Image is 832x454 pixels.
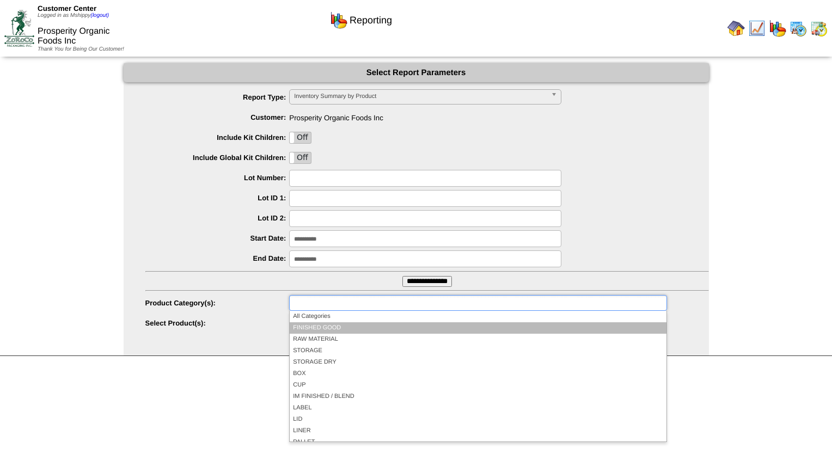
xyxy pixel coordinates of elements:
[145,93,290,101] label: Report Type:
[145,234,290,242] label: Start Date:
[290,414,666,425] li: LID
[727,20,745,37] img: home.gif
[290,132,311,143] label: Off
[38,13,109,19] span: Logged in as Mshippy
[289,152,311,164] div: OnOff
[330,11,347,29] img: graph.gif
[290,391,666,402] li: IM FINISHED / BLEND
[290,402,666,414] li: LABEL
[145,299,290,307] label: Product Category(s):
[38,4,96,13] span: Customer Center
[790,20,807,37] img: calendarprod.gif
[290,345,666,357] li: STORAGE
[145,194,290,202] label: Lot ID 1:
[290,437,666,448] li: PALLET
[769,20,786,37] img: graph.gif
[145,109,709,122] span: Prosperity Organic Foods Inc
[124,63,709,82] div: Select Report Parameters
[145,154,290,162] label: Include Global Kit Children:
[145,133,290,142] label: Include Kit Children:
[290,357,666,368] li: STORAGE DRY
[810,20,828,37] img: calendarinout.gif
[748,20,766,37] img: line_graph.gif
[294,90,547,103] span: Inventory Summary by Product
[290,425,666,437] li: LINER
[38,27,110,46] span: Prosperity Organic Foods Inc
[290,368,666,379] li: BOX
[290,152,311,163] label: Off
[290,334,666,345] li: RAW MATERIAL
[290,379,666,391] li: CUP
[90,13,109,19] a: (logout)
[145,174,290,182] label: Lot Number:
[350,15,392,26] span: Reporting
[145,113,290,121] label: Customer:
[38,46,124,52] span: Thank You for Being Our Customer!
[145,214,290,222] label: Lot ID 2:
[289,132,311,144] div: OnOff
[4,10,34,46] img: ZoRoCo_Logo(Green%26Foil)%20jpg.webp
[145,254,290,262] label: End Date:
[290,322,666,334] li: FINISHED GOOD
[290,311,666,322] li: All Categories
[145,319,290,327] label: Select Product(s):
